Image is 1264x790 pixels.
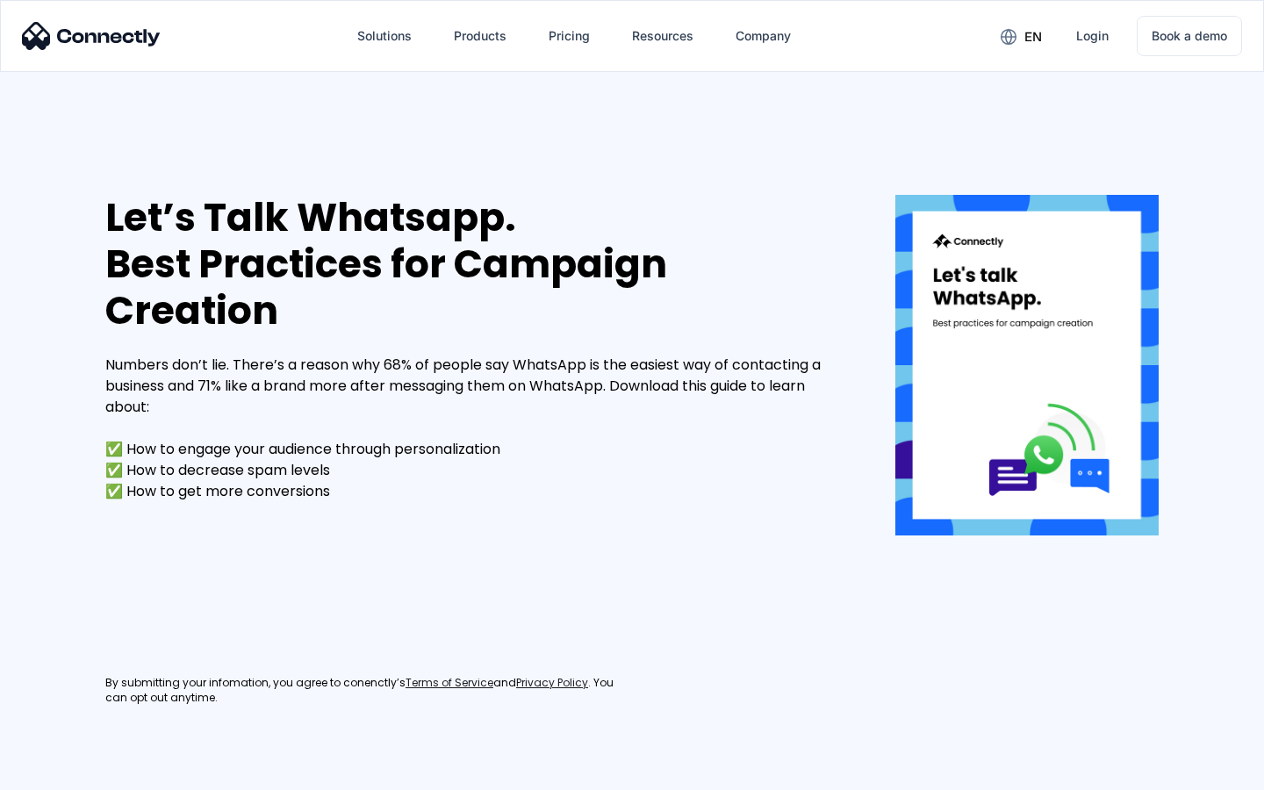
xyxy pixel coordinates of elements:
[105,195,843,334] div: Let’s Talk Whatsapp. Best Practices for Campaign Creation
[105,355,843,502] div: Numbers don’t lie. There’s a reason why 68% of people say WhatsApp is the easiest way of contacti...
[1137,16,1242,56] a: Book a demo
[736,24,791,48] div: Company
[22,22,161,50] img: Connectly Logo
[1062,15,1123,57] a: Login
[454,24,506,48] div: Products
[516,676,588,691] a: Privacy Policy
[1076,24,1109,48] div: Login
[357,24,412,48] div: Solutions
[549,24,590,48] div: Pricing
[406,676,493,691] a: Terms of Service
[618,15,707,57] div: Resources
[1024,25,1042,49] div: en
[35,759,105,784] ul: Language list
[987,23,1055,49] div: en
[105,523,544,655] iframe: Form 0
[440,15,521,57] div: Products
[535,15,604,57] a: Pricing
[722,15,805,57] div: Company
[18,759,105,784] aside: Language selected: English
[632,24,693,48] div: Resources
[105,676,632,706] div: By submitting your infomation, you agree to conenctly’s and . You can opt out anytime.
[343,15,426,57] div: Solutions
